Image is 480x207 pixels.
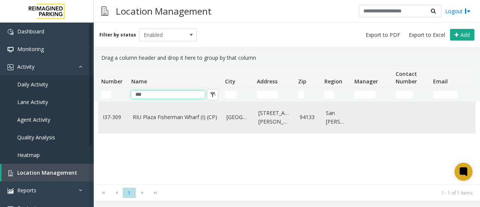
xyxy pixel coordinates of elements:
[433,91,458,98] input: Email Filter
[166,190,472,196] kendo-pager-info: 1 - 1 of 1 items
[324,91,334,98] input: Region Filter
[363,30,403,40] button: Export to PDF
[112,2,215,20] h3: Location Management
[99,32,136,38] label: Filter by status
[128,88,222,101] td: Name Filter
[17,63,34,70] span: Activity
[17,81,48,88] span: Daily Activity
[17,45,44,53] span: Monitoring
[17,151,40,159] span: Heatmap
[430,88,475,101] td: Email Filter
[94,65,480,184] div: Data table
[298,91,304,98] input: Zip Filter
[396,70,417,85] span: Contact Number
[300,113,317,121] a: 94133
[101,2,108,20] img: pageIcon
[7,47,13,53] img: 'icon'
[298,78,306,85] span: Zip
[131,91,205,98] input: Name Filter
[351,88,393,101] td: Manager Filter
[321,88,351,101] td: Region Filter
[257,78,277,85] span: Address
[17,116,50,123] span: Agent Activity
[17,169,77,176] span: Location Management
[409,31,445,39] span: Export to Excel
[326,109,347,126] a: San [PERSON_NAME]
[354,78,378,85] span: Manager
[254,88,295,101] td: Address Filter
[226,113,249,121] a: [GEOGRAPHIC_DATA]
[396,91,413,98] input: Contact Number Filter
[393,88,430,101] td: Contact Number Filter
[433,78,448,85] span: Email
[258,109,291,126] a: [STREET_ADDRESS][PERSON_NAME]
[225,78,235,85] span: City
[406,30,448,40] button: Export to Excel
[123,188,136,198] span: Page 1
[133,113,217,121] a: RIU Plaza Fisherman Wharf (I) (CP)
[295,88,321,101] td: Zip Filter
[1,164,94,181] a: Location Management
[101,78,123,85] span: Number
[445,7,471,15] a: Logout
[139,29,185,41] span: Enabled
[101,91,111,98] input: Number Filter
[7,188,13,194] img: 'icon'
[17,187,36,194] span: Reports
[98,88,128,101] td: Number Filter
[366,31,400,39] span: Export to PDF
[225,91,237,98] input: City Filter
[17,98,48,106] span: Lane Activity
[17,134,55,141] span: Quality Analysis
[354,91,375,98] input: Manager Filter
[131,78,147,85] span: Name
[7,170,13,176] img: 'icon'
[450,29,474,41] button: Add
[103,113,124,121] a: I37-309
[98,51,475,65] div: Drag a column header and drop it here to group by that column
[465,7,471,15] img: logout
[207,89,218,100] button: Clear
[17,28,44,35] span: Dashboard
[257,91,278,98] input: Address Filter
[460,31,470,38] span: Add
[222,88,254,101] td: City Filter
[324,78,342,85] span: Region
[7,64,13,70] img: 'icon'
[7,29,13,35] img: 'icon'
